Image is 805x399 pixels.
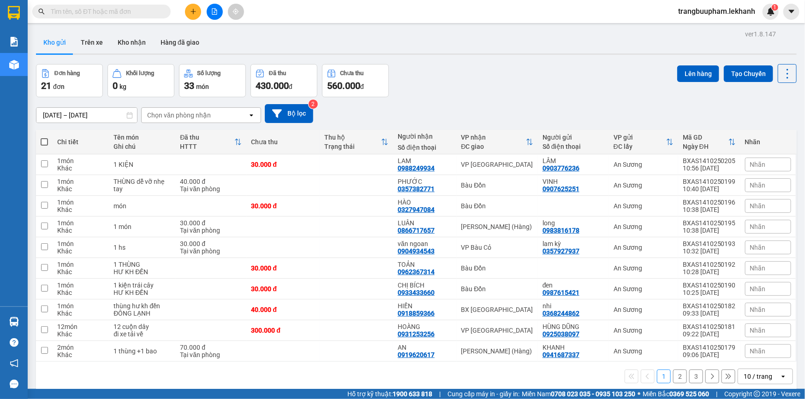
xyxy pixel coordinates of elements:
img: logo-vxr [8,6,20,20]
div: VP nhận [461,134,526,141]
div: PHƯỚC [398,178,452,185]
span: đơn [53,83,65,90]
div: 12 món [57,323,104,330]
button: 3 [689,370,703,383]
div: 1 món [57,178,104,185]
button: Đã thu430.000đ [250,64,317,97]
span: trangbuupham.lekhanh [671,6,763,17]
th: Toggle SortBy [678,130,740,154]
span: 560.000 [327,80,360,91]
div: Tại văn phòng [180,351,242,358]
button: Lên hàng [677,65,719,82]
span: Nhãn [750,327,766,334]
div: BXAS1410250182 [683,302,736,310]
input: Tìm tên, số ĐT hoặc mã đơn [51,6,160,17]
strong: 0369 525 060 [669,390,709,398]
div: An Sương [614,161,674,168]
div: Nhãn [745,138,791,146]
div: 30.000 đ [251,264,315,272]
div: KHANH [543,344,604,351]
span: Nhãn [750,182,766,189]
span: 1 [773,4,776,11]
span: 33 [184,80,194,91]
div: ver 1.8.147 [745,29,776,39]
div: Thu hộ [324,134,381,141]
span: Miền Bắc [643,389,709,399]
div: LÂM [543,157,604,164]
div: 0327947084 [398,206,435,213]
div: 0904934543 [398,247,435,255]
div: 0357382771 [398,185,435,193]
div: 0983816178 [543,227,579,234]
div: 10:40 [DATE] [683,185,736,193]
button: Số lượng33món [179,64,246,97]
span: Hỗ trợ kỹ thuật: [347,389,432,399]
span: Nhãn [750,223,766,230]
div: Số điện thoại [543,143,604,150]
span: 21 [41,80,51,91]
button: Chưa thu560.000đ [322,64,389,97]
div: 30.000 đ [180,219,242,227]
div: 30.000 đ [251,202,315,210]
div: 300.000 đ [251,327,315,334]
div: 0931253256 [398,330,435,338]
div: thùng hư kh đền [113,302,171,310]
div: 30.000 đ [251,161,315,168]
div: 0933433660 [398,289,435,296]
div: VP Bàu Cỏ [461,244,533,251]
div: Số điện thoại [398,144,452,151]
span: message [10,380,18,388]
div: BXAS1410250181 [683,323,736,330]
sup: 2 [309,100,318,109]
span: Nhãn [750,244,766,251]
div: [PERSON_NAME] (Hàng) [461,223,533,230]
div: Khác [57,351,104,358]
div: 70.000 đ [180,344,242,351]
button: 1 [657,370,671,383]
div: 09:06 [DATE] [683,351,736,358]
div: HƯ KH ĐỀN [113,289,171,296]
strong: 1900 633 818 [393,390,432,398]
div: AN [398,344,452,351]
div: 10:56 [DATE] [683,164,736,172]
div: 10:28 [DATE] [683,268,736,276]
div: An Sương [614,244,674,251]
div: Khác [57,289,104,296]
div: Mã GD [683,134,728,141]
div: An Sương [614,327,674,334]
div: Trạng thái [324,143,381,150]
span: Miền Nam [522,389,635,399]
div: An Sương [614,223,674,230]
div: Tại văn phòng [180,185,242,193]
div: BXAS1410250199 [683,178,736,185]
div: VP gửi [614,134,666,141]
div: Đã thu [180,134,234,141]
div: HƯ KH ĐỀN [113,268,171,276]
span: Nhãn [750,306,766,313]
span: aim [233,8,239,15]
div: Chi tiết [57,138,104,146]
div: 10:38 [DATE] [683,206,736,213]
span: | [716,389,717,399]
div: 30.000 đ [180,240,242,247]
span: search [38,8,45,15]
button: 2 [673,370,687,383]
div: 1 món [57,261,104,268]
img: icon-new-feature [767,7,775,16]
span: copyright [754,391,760,397]
div: BXAS1410250195 [683,219,736,227]
div: long [543,219,604,227]
div: Khác [57,185,104,193]
div: 1 món [57,240,104,247]
span: đ [360,83,364,90]
button: Tạo Chuyến [724,65,773,82]
div: Khác [57,164,104,172]
span: | [439,389,441,399]
img: warehouse-icon [9,60,19,70]
div: 1 KIỆN [113,161,171,168]
div: 12 cuộn dây [113,323,171,330]
button: Trên xe [73,31,110,53]
div: Bàu Đồn [461,264,533,272]
div: 0866717657 [398,227,435,234]
div: LAM [398,157,452,164]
